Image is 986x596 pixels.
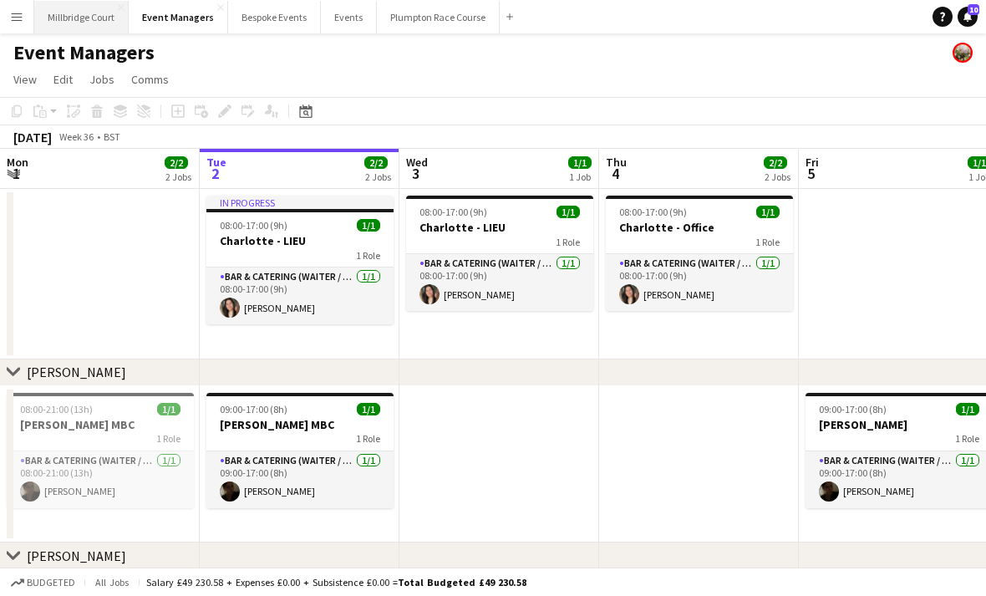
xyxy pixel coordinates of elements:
[220,403,287,415] span: 09:00-17:00 (8h)
[568,156,592,169] span: 1/1
[20,403,93,415] span: 08:00-21:00 (13h)
[165,156,188,169] span: 2/2
[8,573,78,592] button: Budgeted
[819,403,887,415] span: 09:00-17:00 (8h)
[406,220,593,235] h3: Charlotte - LIEU
[206,233,394,248] h3: Charlotte - LIEU
[206,267,394,324] app-card-role: Bar & Catering (Waiter / waitress)1/108:00-17:00 (9h)[PERSON_NAME]
[206,196,394,324] app-job-card: In progress08:00-17:00 (9h)1/1Charlotte - LIEU1 RoleBar & Catering (Waiter / waitress)1/108:00-17...
[606,220,793,235] h3: Charlotte - Office
[606,254,793,311] app-card-role: Bar & Catering (Waiter / waitress)1/108:00-17:00 (9h)[PERSON_NAME]
[606,196,793,311] app-job-card: 08:00-17:00 (9h)1/1Charlotte - Office1 RoleBar & Catering (Waiter / waitress)1/108:00-17:00 (9h)[...
[406,155,428,170] span: Wed
[7,155,28,170] span: Mon
[228,1,321,33] button: Bespoke Events
[619,206,687,218] span: 08:00-17:00 (9h)
[4,164,28,183] span: 1
[156,432,180,445] span: 1 Role
[419,206,487,218] span: 08:00-17:00 (9h)
[556,236,580,248] span: 1 Role
[55,130,97,143] span: Week 36
[104,130,120,143] div: BST
[7,393,194,508] app-job-card: 08:00-21:00 (13h)1/1[PERSON_NAME] MBC1 RoleBar & Catering (Waiter / waitress)1/108:00-21:00 (13h)...
[364,156,388,169] span: 2/2
[968,4,979,15] span: 10
[365,171,391,183] div: 2 Jobs
[765,171,790,183] div: 2 Jobs
[406,254,593,311] app-card-role: Bar & Catering (Waiter / waitress)1/108:00-17:00 (9h)[PERSON_NAME]
[165,171,191,183] div: 2 Jobs
[206,417,394,432] h3: [PERSON_NAME] MBC
[356,249,380,262] span: 1 Role
[404,164,428,183] span: 3
[7,451,194,508] app-card-role: Bar & Catering (Waiter / waitress)1/108:00-21:00 (13h)[PERSON_NAME]
[220,219,287,232] span: 08:00-17:00 (9h)
[806,155,819,170] span: Fri
[206,196,394,209] div: In progress
[146,576,526,588] div: Salary £49 230.58 + Expenses £0.00 + Subsistence £0.00 =
[47,69,79,90] a: Edit
[406,196,593,311] app-job-card: 08:00-17:00 (9h)1/1Charlotte - LIEU1 RoleBar & Catering (Waiter / waitress)1/108:00-17:00 (9h)[PE...
[377,1,500,33] button: Plumpton Race Course
[129,1,228,33] button: Event Managers
[953,43,973,63] app-user-avatar: Staffing Manager
[606,155,627,170] span: Thu
[357,219,380,232] span: 1/1
[755,236,780,248] span: 1 Role
[131,72,169,87] span: Comms
[157,403,180,415] span: 1/1
[7,69,43,90] a: View
[27,548,126,564] div: [PERSON_NAME]
[7,417,194,432] h3: [PERSON_NAME] MBC
[398,576,526,588] span: Total Budgeted £49 230.58
[206,393,394,508] app-job-card: 09:00-17:00 (8h)1/1[PERSON_NAME] MBC1 RoleBar & Catering (Waiter / waitress)1/109:00-17:00 (8h)[P...
[206,155,226,170] span: Tue
[27,364,126,380] div: [PERSON_NAME]
[206,451,394,508] app-card-role: Bar & Catering (Waiter / waitress)1/109:00-17:00 (8h)[PERSON_NAME]
[357,403,380,415] span: 1/1
[125,69,175,90] a: Comms
[603,164,627,183] span: 4
[764,156,787,169] span: 2/2
[569,171,591,183] div: 1 Job
[803,164,819,183] span: 5
[13,72,37,87] span: View
[13,40,155,65] h1: Event Managers
[53,72,73,87] span: Edit
[356,432,380,445] span: 1 Role
[756,206,780,218] span: 1/1
[557,206,580,218] span: 1/1
[204,164,226,183] span: 2
[956,403,979,415] span: 1/1
[89,72,114,87] span: Jobs
[321,1,377,33] button: Events
[27,577,75,588] span: Budgeted
[34,1,129,33] button: Millbridge Court
[955,432,979,445] span: 1 Role
[958,7,978,27] a: 10
[13,129,52,145] div: [DATE]
[83,69,121,90] a: Jobs
[92,576,132,588] span: All jobs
